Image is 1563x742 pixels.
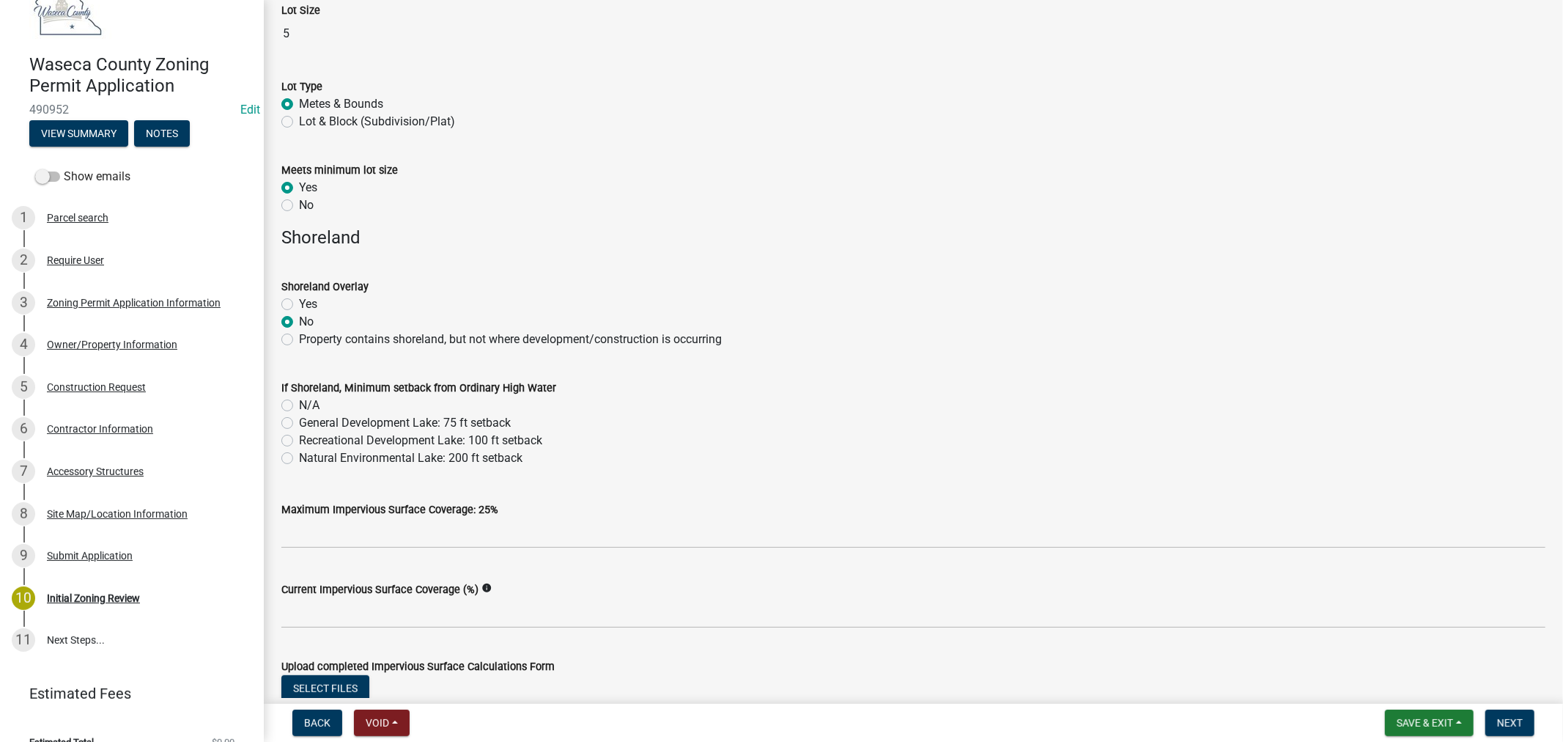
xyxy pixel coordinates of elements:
label: If Shoreland, Minimum setback from Ordinary High Water [281,383,556,394]
wm-modal-confirm: Summary [29,128,128,140]
div: 2 [12,249,35,272]
wm-modal-confirm: Edit Application Number [240,103,260,117]
div: Parcel search [47,213,108,223]
div: Contractor Information [47,424,153,434]
div: 9 [12,544,35,567]
div: 11 [12,628,35,652]
label: Maximum Impervious Surface Coverage: 25% [281,505,498,515]
div: 3 [12,291,35,315]
h4: Shoreland [281,227,1545,249]
label: Recreational Development Lake: 100 ft setback [299,432,542,449]
div: Require User [47,255,104,265]
div: 7 [12,460,35,483]
label: Lot & Block (Subdivision/Plat) [299,113,455,131]
label: N/A [299,397,319,414]
label: Meets minimum lot size [281,166,398,176]
label: Property contains shoreland, but not where development/construction is occurring [299,331,722,348]
label: Yes [299,295,317,313]
div: Initial Zoning Review [47,593,140,603]
label: Upload completed Impervious Surface Calculations Form [281,662,555,672]
button: Select files [281,675,369,702]
div: 6 [12,417,35,441]
label: General Development Lake: 75 ft setback [299,414,511,432]
button: Back [292,710,342,736]
div: 10 [12,587,35,610]
div: 1 [12,206,35,229]
span: Next [1497,717,1523,729]
div: Submit Application [47,551,133,561]
span: Save & Exit [1397,717,1453,729]
wm-modal-confirm: Notes [134,128,190,140]
div: 4 [12,333,35,356]
button: Notes [134,120,190,147]
span: Void [366,717,389,729]
div: Accessory Structures [47,466,144,477]
div: 5 [12,375,35,399]
label: Shoreland Overlay [281,282,369,293]
div: Zoning Permit Application Information [47,298,221,308]
i: info [481,583,492,593]
button: Void [354,710,410,736]
span: 490952 [29,103,234,117]
label: Current Impervious Surface Coverage (%) [281,585,478,595]
label: Lot Size [281,6,320,16]
div: Site Map/Location Information [47,509,188,519]
label: Metes & Bounds [299,95,383,113]
button: Save & Exit [1385,710,1474,736]
label: Yes [299,179,317,196]
button: View Summary [29,120,128,147]
a: Edit [240,103,260,117]
label: Natural Environmental Lake: 200 ft setback [299,449,522,467]
label: No [299,313,314,331]
div: Construction Request [47,382,146,392]
a: Estimated Fees [12,679,240,708]
button: Next [1485,710,1534,736]
label: Show emails [35,168,130,185]
label: Lot Type [281,82,322,92]
div: 8 [12,502,35,526]
div: Owner/Property Information [47,339,177,350]
span: Back [304,717,330,729]
label: No [299,196,314,214]
h4: Waseca County Zoning Permit Application [29,54,252,97]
